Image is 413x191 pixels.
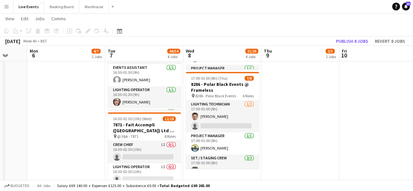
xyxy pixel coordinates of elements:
[32,14,47,23] a: Jobs
[341,52,347,59] span: 10
[245,49,258,54] span: 21/29
[402,3,410,10] a: 13
[372,37,408,45] button: Revert 8 jobs
[108,86,181,108] app-card-role: Lighting Operator1/116:30-01:30 (9h)[PERSON_NAME]
[191,76,228,81] span: 17:00-01:00 (8h) (Thu)
[264,48,272,54] span: Thu
[92,54,102,59] div: 2 Jobs
[108,64,181,86] app-card-role: Events Assistant1/116:30-01:30 (9h)[PERSON_NAME]
[186,132,259,154] app-card-role: Project Manager1/117:00-01:00 (8h)[PERSON_NAME]
[108,141,181,163] app-card-role: Crew Chief1I0/116:30-02:30 (10h)
[159,183,210,188] span: Total Budgeted £69 265.00
[186,65,259,87] app-card-role: Project Manager1/1
[195,93,236,98] span: 8286 - Polar Black Events
[342,48,347,54] span: Fri
[35,16,45,22] span: Jobs
[263,52,272,59] span: 9
[108,48,115,54] span: Tue
[167,49,180,54] span: 44/54
[44,0,79,13] button: Booking Board
[10,183,29,188] span: Budgeted
[108,122,181,134] h3: 7871 - Fait Accompli ([GEOGRAPHIC_DATA]) Ltd @ V&A
[57,183,210,188] div: Salary £69 140.00 + Expenses £125.00 + Subsistence £0.00 =
[113,116,152,121] span: 16:30-02:30 (10h) (Wed)
[185,52,194,59] span: 8
[333,37,371,45] button: Publish 8 jobs
[22,39,38,43] span: Week 40
[3,14,17,23] a: View
[186,101,259,132] app-card-role: Lighting Technician1/217:00-01:00 (8h)[PERSON_NAME]
[167,54,180,59] div: 4 Jobs
[5,38,20,44] div: [DATE]
[246,54,258,59] div: 4 Jobs
[40,39,47,43] div: BST
[163,116,176,121] span: 12/18
[13,0,44,13] button: Live Events
[186,81,259,93] h3: 8286 - Polar Black Events @ Frameless
[186,72,259,168] app-job-card: 17:00-01:00 (8h) (Thu)7/88286 - Polar Black Events @ Frameless 8286 - Polar Black Events6 RolesLi...
[51,16,66,22] span: Comms
[165,134,176,139] span: 8 Roles
[245,76,254,81] span: 7/8
[29,52,38,59] span: 6
[243,93,254,98] span: 6 Roles
[79,0,109,13] button: Warehouse
[21,16,28,22] span: Edit
[186,48,194,54] span: Wed
[326,49,335,54] span: 2/3
[406,2,410,6] span: 13
[49,14,69,23] a: Comms
[108,108,181,178] app-card-role: Lighting Technician6/6
[107,52,115,59] span: 7
[5,16,14,22] span: View
[326,54,336,59] div: 2 Jobs
[30,48,38,54] span: Mon
[36,183,52,188] span: All jobs
[18,14,31,23] a: Edit
[3,182,30,189] button: Budgeted
[186,154,259,186] app-card-role: Set / Staging Crew2/217:00-01:00 (8h)[PERSON_NAME]
[91,49,101,54] span: 4/7
[108,13,181,110] app-job-card: 16:30-01:30 (9h) (Wed)17/177690 - Savile Rose @ [GEOGRAPHIC_DATA] 7690 - Savile Rose10 RolesCrew ...
[117,134,138,139] span: @ V&A - 7871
